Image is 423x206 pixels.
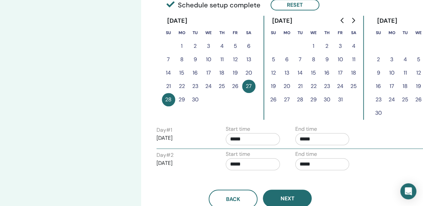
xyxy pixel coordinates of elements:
button: 26 [229,80,242,93]
button: 24 [202,80,215,93]
button: 22 [307,80,320,93]
button: 21 [294,80,307,93]
button: 28 [162,93,175,106]
button: 3 [385,53,399,66]
button: 6 [280,53,294,66]
button: 23 [372,93,385,106]
button: 17 [334,66,347,80]
th: Monday [280,26,294,39]
button: 13 [242,53,255,66]
th: Monday [175,26,189,39]
button: 11 [215,53,229,66]
th: Saturday [242,26,255,39]
button: Go to previous month [337,14,348,27]
button: 16 [372,80,385,93]
button: 8 [175,53,189,66]
th: Friday [229,26,242,39]
p: [DATE] [156,159,211,167]
button: 17 [385,80,399,93]
button: 20 [280,80,294,93]
button: 2 [320,39,334,53]
span: Back [226,196,240,203]
button: Go to next month [348,14,358,27]
button: 9 [372,66,385,80]
button: 4 [347,39,360,53]
button: 6 [242,39,255,53]
button: 2 [372,53,385,66]
button: 8 [307,53,320,66]
label: End time [295,150,317,158]
th: Wednesday [307,26,320,39]
button: 1 [307,39,320,53]
button: 10 [385,66,399,80]
button: 19 [267,80,280,93]
button: 24 [334,80,347,93]
th: Wednesday [202,26,215,39]
div: [DATE] [372,16,403,26]
button: 2 [189,39,202,53]
button: 14 [162,66,175,80]
button: 4 [399,53,412,66]
button: 16 [189,66,202,80]
button: 10 [202,53,215,66]
button: 23 [189,80,202,93]
label: End time [295,125,317,133]
th: Friday [334,26,347,39]
button: 19 [229,66,242,80]
button: 25 [347,80,360,93]
div: [DATE] [267,16,298,26]
button: 10 [334,53,347,66]
label: Day # 2 [156,151,174,159]
button: 25 [215,80,229,93]
button: 9 [189,53,202,66]
button: 3 [202,39,215,53]
button: 29 [307,93,320,106]
div: [DATE] [162,16,193,26]
th: Sunday [267,26,280,39]
button: 27 [242,80,255,93]
button: 23 [320,80,334,93]
th: Thursday [215,26,229,39]
th: Thursday [320,26,334,39]
button: 7 [162,53,175,66]
button: 18 [215,66,229,80]
span: Next [280,195,294,202]
button: 15 [307,66,320,80]
button: 3 [334,39,347,53]
button: 31 [334,93,347,106]
button: 14 [294,66,307,80]
th: Monday [385,26,399,39]
th: Sunday [162,26,175,39]
label: Start time [226,125,250,133]
div: Open Intercom Messenger [400,183,416,199]
button: 20 [242,66,255,80]
button: 17 [202,66,215,80]
label: Day # 1 [156,126,172,134]
button: 11 [347,53,360,66]
button: 30 [320,93,334,106]
button: 24 [385,93,399,106]
button: 11 [399,66,412,80]
button: 13 [280,66,294,80]
button: 25 [399,93,412,106]
th: Tuesday [294,26,307,39]
button: 26 [267,93,280,106]
button: 16 [320,66,334,80]
button: 29 [175,93,189,106]
button: 4 [215,39,229,53]
button: 7 [294,53,307,66]
button: 1 [175,39,189,53]
button: 12 [267,66,280,80]
button: 15 [175,66,189,80]
button: 30 [372,106,385,120]
label: Start time [226,150,250,158]
button: 5 [267,53,280,66]
button: 27 [280,93,294,106]
button: 18 [399,80,412,93]
button: 12 [229,53,242,66]
button: 28 [294,93,307,106]
button: 18 [347,66,360,80]
button: 22 [175,80,189,93]
th: Tuesday [399,26,412,39]
p: [DATE] [156,134,211,142]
